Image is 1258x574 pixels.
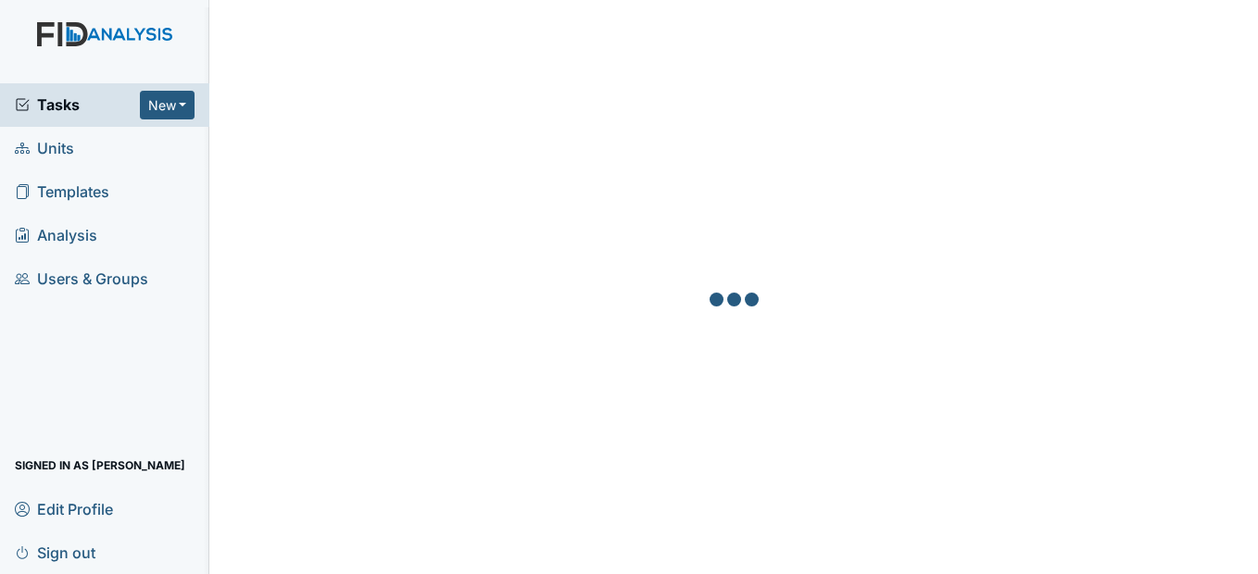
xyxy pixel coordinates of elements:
[15,221,97,250] span: Analysis
[15,538,95,567] span: Sign out
[15,94,140,116] a: Tasks
[15,265,148,293] span: Users & Groups
[140,91,195,119] button: New
[15,451,185,480] span: Signed in as [PERSON_NAME]
[15,494,113,523] span: Edit Profile
[15,134,74,163] span: Units
[15,178,109,206] span: Templates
